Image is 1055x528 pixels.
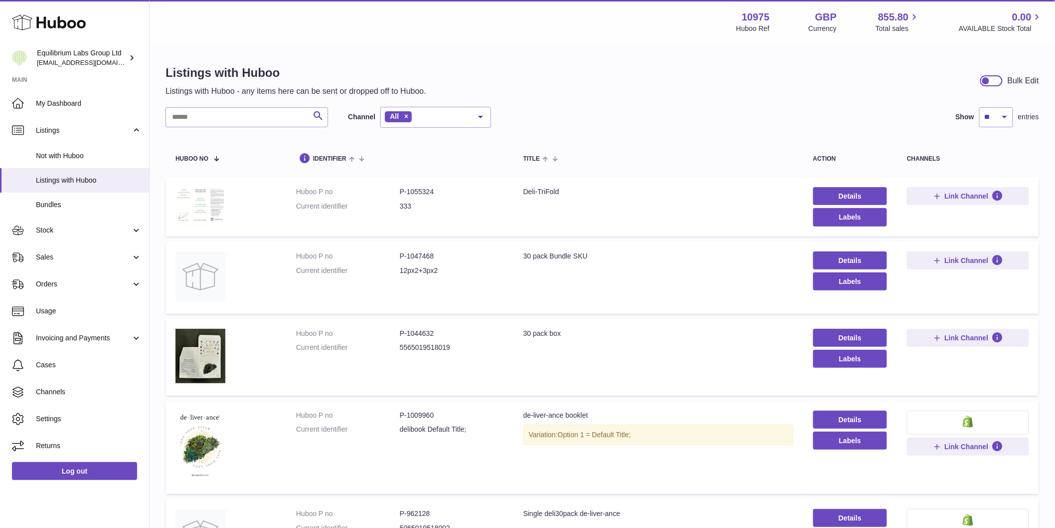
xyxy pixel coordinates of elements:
strong: 10975 [742,10,770,24]
span: [EMAIL_ADDRESS][DOMAIN_NAME] [37,58,147,66]
img: Deli-TriFold [176,187,225,223]
h1: Listings with Huboo [166,65,426,81]
span: Link Channel [945,333,989,342]
dt: Huboo P no [296,329,400,338]
span: identifier [313,156,347,162]
dt: Huboo P no [296,252,400,261]
a: Log out [12,462,137,480]
div: channels [907,156,1029,162]
span: Not with Huboo [36,151,142,161]
span: Orders [36,279,131,289]
span: Huboo no [176,156,208,162]
a: 855.80 Total sales [876,10,920,33]
span: Total sales [876,24,920,33]
dd: P-1009960 [400,411,504,420]
dd: P-1055324 [400,187,504,197]
button: Link Channel [907,252,1029,269]
span: My Dashboard [36,99,142,108]
dt: Huboo P no [296,411,400,420]
button: Link Channel [907,187,1029,205]
div: Variation: [524,425,793,445]
span: title [524,156,540,162]
div: Currency [809,24,837,33]
div: 30 pack box [524,329,793,338]
button: Link Channel [907,438,1029,456]
span: Usage [36,306,142,316]
span: Link Channel [945,256,989,265]
dt: Huboo P no [296,187,400,197]
span: Sales [36,253,131,262]
span: All [390,112,399,120]
img: shopify-small.png [963,514,973,526]
div: Deli-TriFold [524,187,793,197]
dd: delibook Default Title; [400,425,504,434]
label: Show [956,112,974,122]
span: Channels [36,387,142,397]
img: de-liver-ance booklet [176,411,225,482]
span: Listings with Huboo [36,176,142,185]
button: Labels [813,432,887,450]
span: Bundles [36,200,142,210]
p: Listings with Huboo - any items here can be sent or dropped off to Huboo. [166,86,426,97]
div: Single deli30pack de-liver-ance [524,509,793,519]
img: 30 pack box [176,329,225,383]
span: Settings [36,414,142,424]
dd: P-1047468 [400,252,504,261]
dt: Current identifier [296,202,400,211]
span: Listings [36,126,131,135]
div: Bulk Edit [1008,75,1039,86]
label: Channel [348,112,375,122]
dt: Current identifier [296,425,400,434]
div: de-liver-ance booklet [524,411,793,420]
span: Link Channel [945,192,989,201]
span: Invoicing and Payments [36,333,131,343]
div: Huboo Ref [736,24,770,33]
span: Option 1 = Default Title; [558,431,631,439]
strong: GBP [815,10,837,24]
dd: 12px2+3px2 [400,266,504,275]
span: AVAILABLE Stock Total [959,24,1043,33]
a: Details [813,187,887,205]
div: action [813,156,887,162]
img: shopify-small.png [963,416,973,428]
span: 0.00 [1012,10,1032,24]
button: Link Channel [907,329,1029,347]
a: Details [813,329,887,347]
div: Equilibrium Labs Group Ltd [37,48,127,67]
button: Labels [813,350,887,368]
span: Returns [36,441,142,451]
dd: 333 [400,202,504,211]
span: 855.80 [878,10,908,24]
a: 0.00 AVAILABLE Stock Total [959,10,1043,33]
img: internalAdmin-10975@internal.huboo.com [12,50,27,65]
dd: P-962128 [400,509,504,519]
img: 30 pack Bundle SKU [176,252,225,301]
a: Details [813,252,887,269]
span: Cases [36,360,142,370]
dt: Current identifier [296,343,400,352]
span: Link Channel [945,442,989,451]
span: entries [1018,112,1039,122]
dd: P-1044632 [400,329,504,338]
div: 30 pack Bundle SKU [524,252,793,261]
button: Labels [813,272,887,290]
a: Details [813,509,887,527]
a: Details [813,411,887,429]
dt: Current identifier [296,266,400,275]
span: Stock [36,226,131,235]
dd: 5565019518019 [400,343,504,352]
button: Labels [813,208,887,226]
dt: Huboo P no [296,509,400,519]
